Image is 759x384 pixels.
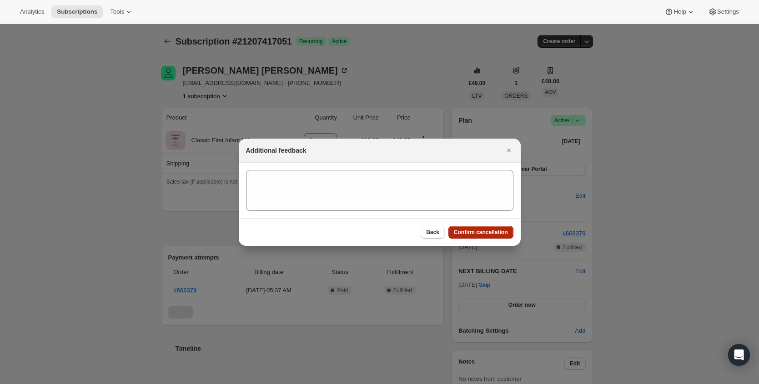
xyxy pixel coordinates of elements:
[659,5,700,18] button: Help
[454,229,508,236] span: Confirm cancellation
[703,5,744,18] button: Settings
[110,8,124,15] span: Tools
[728,344,750,366] div: Open Intercom Messenger
[57,8,97,15] span: Subscriptions
[15,5,50,18] button: Analytics
[246,146,307,155] h2: Additional feedback
[717,8,739,15] span: Settings
[20,8,44,15] span: Analytics
[105,5,139,18] button: Tools
[448,226,513,239] button: Confirm cancellation
[674,8,686,15] span: Help
[426,229,439,236] span: Back
[421,226,445,239] button: Back
[51,5,103,18] button: Subscriptions
[503,144,515,157] button: Close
